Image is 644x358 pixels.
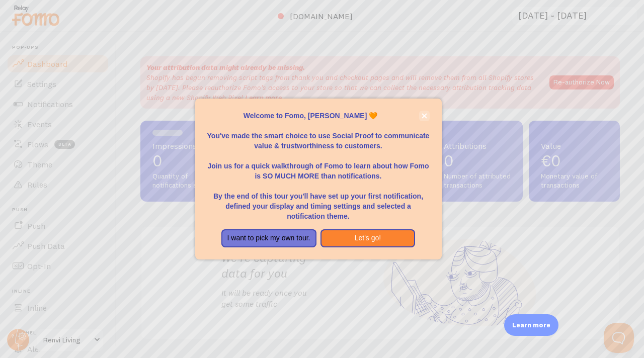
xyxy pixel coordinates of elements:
[221,229,316,247] button: I want to pick my own tour.
[207,111,430,121] p: Welcome to Fomo, [PERSON_NAME] 🧡
[207,181,430,221] p: By the end of this tour you'll have set up your first notification, defined your display and timi...
[504,314,558,336] div: Learn more
[207,151,430,181] p: Join us for a quick walkthrough of Fomo to learn about how Fomo is SO MUCH MORE than notifications.
[195,99,442,259] div: Welcome to Fomo, Renvi Oliveira 🧡You&amp;#39;ve made the smart choice to use Social Proof to comm...
[320,229,416,247] button: Let's go!
[512,320,550,330] p: Learn more
[207,121,430,151] p: You've made the smart choice to use Social Proof to communicate value & trustworthiness to custom...
[419,111,430,121] button: close,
